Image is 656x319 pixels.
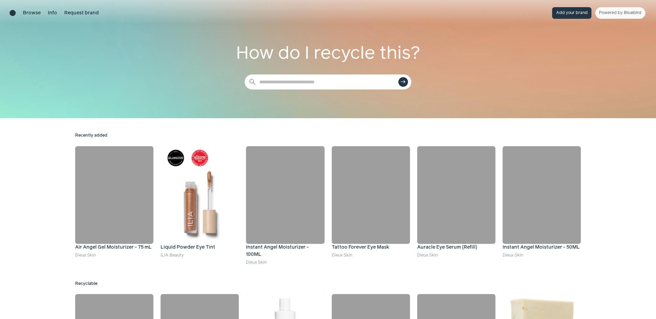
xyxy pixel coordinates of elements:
[161,146,239,251] a: Liquid Powder Eye Tint Liquid Powder Eye Tint
[235,40,421,67] h1: How do I recycle this?
[417,244,495,251] h4: Auracle Eye Serum (Refill)
[64,10,99,17] a: Request brand
[503,253,523,258] a: Dieux Skin
[595,7,645,19] a: Powered by Bluebird
[75,281,581,287] h2: Recyclable
[75,133,581,139] h2: Recently added
[75,146,153,251] a: Air Angel Gel Moisturizer - 75 mL Air Angel Gel Moisturizer - 75 mL
[332,146,410,251] a: Tattoo Forever Eye Mask Tattoo Forever Eye Mask
[332,244,410,251] h4: Tattoo Forever Eye Mask
[48,10,57,17] a: Info
[161,253,184,258] a: ILIA Beauty
[503,244,581,251] h4: Instant Angel Moisturizer - 50ML
[161,244,239,251] h4: Liquid Powder Eye Tint
[246,244,324,258] h4: Instant Angel Moisturizer - 100ML
[23,10,41,17] a: Browse
[75,253,96,258] a: Dieux Skin
[552,7,591,19] button: Add your brand
[624,11,641,15] span: Bluebird
[400,79,406,85] span: east
[332,253,352,258] a: Dieux Skin
[246,146,324,258] a: Instant Angel Moisturizer - 100ML Instant Angel Moisturizer - 100ML
[10,10,16,16] a: Brand directory home
[248,78,257,86] span: search
[417,253,438,258] a: Dieux Skin
[161,146,239,244] img: Liquid Powder Eye Tint
[503,146,581,251] a: Instant Angel Moisturizer - 50ML Instant Angel Moisturizer - 50ML
[398,77,408,87] button: east
[417,146,495,251] a: Auracle Eye Serum (Refill) Auracle Eye Serum (Refill)
[75,244,153,251] h4: Air Angel Gel Moisturizer - 75 mL
[246,260,266,265] a: Dieux Skin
